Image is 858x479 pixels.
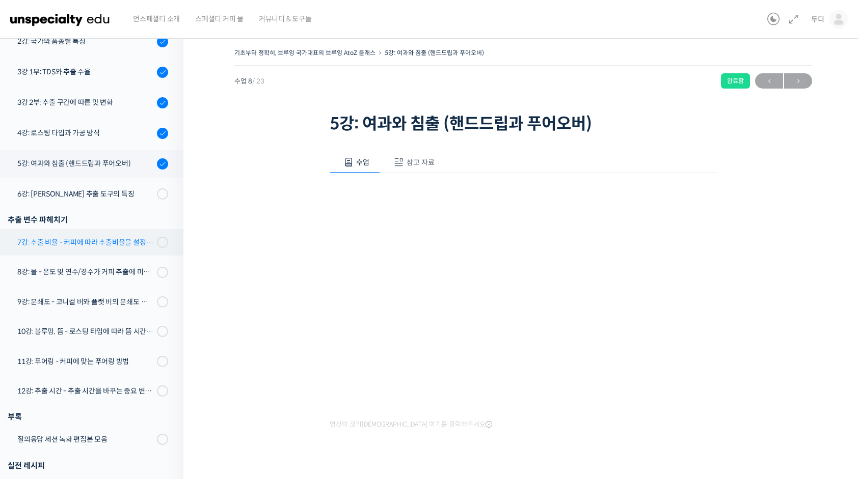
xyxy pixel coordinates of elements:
h1: 5강: 여과와 침출 (핸드드립과 푸어오버) [330,114,717,133]
span: 홈 [32,338,38,346]
div: 실전 레시피 [8,459,168,472]
span: ← [755,74,783,88]
span: → [784,74,812,88]
a: 설정 [131,323,196,348]
div: 4강: 로스팅 타입과 가공 방식 [17,127,154,138]
span: / 23 [252,77,264,86]
div: 부록 [8,410,168,424]
a: 대화 [67,323,131,348]
div: 9강: 분쇄도 - 코니컬 버와 플랫 버의 분쇄도 차이는 왜 추출 결과물에 영향을 미치는가 [17,296,154,307]
span: 영상이 끊기[DEMOGRAPHIC_DATA] 여기를 클릭해주세요 [330,420,492,429]
span: 대화 [93,339,105,347]
div: 8강: 물 - 온도 및 연수/경수가 커피 추출에 미치는 영향 [17,266,154,277]
div: 10강: 블루밍, 뜸 - 로스팅 타입에 따라 뜸 시간을 다르게 해야 하는 이유 [17,326,154,337]
div: 완료함 [721,73,750,89]
span: 두디 [811,15,824,24]
div: 추출 변수 파헤치기 [8,213,168,227]
a: 다음→ [784,73,812,89]
span: 수업 [356,158,369,167]
div: 12강: 추출 시간 - 추출 시간을 바꾸는 중요 변수 파헤치기 [17,385,154,397]
a: ←이전 [755,73,783,89]
a: 5강: 여과와 침출 (핸드드립과 푸어오버) [385,49,484,57]
div: 5강: 여과와 침출 (핸드드립과 푸어오버) [17,158,154,169]
div: 7강: 추출 비율 - 커피에 따라 추출비율을 설정하는 방법 [17,237,154,248]
span: 참고 자료 [407,158,435,167]
div: 6강: [PERSON_NAME] 추출 도구의 특징 [17,188,154,200]
a: 기초부터 정확히, 브루잉 국가대표의 브루잉 AtoZ 클래스 [234,49,376,57]
span: 설정 [157,338,170,346]
a: 홈 [3,323,67,348]
div: 3강 2부: 추출 구간에 따른 맛 변화 [17,97,154,108]
div: 11강: 푸어링 - 커피에 맞는 푸어링 방법 [17,356,154,367]
span: 수업 8 [234,78,264,84]
div: 질의응답 세션 녹화 편집본 모음 [17,434,154,445]
div: 3강 1부: TDS와 추출 수율 [17,66,154,77]
div: 2강: 국가와 품종별 특징 [17,36,154,47]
